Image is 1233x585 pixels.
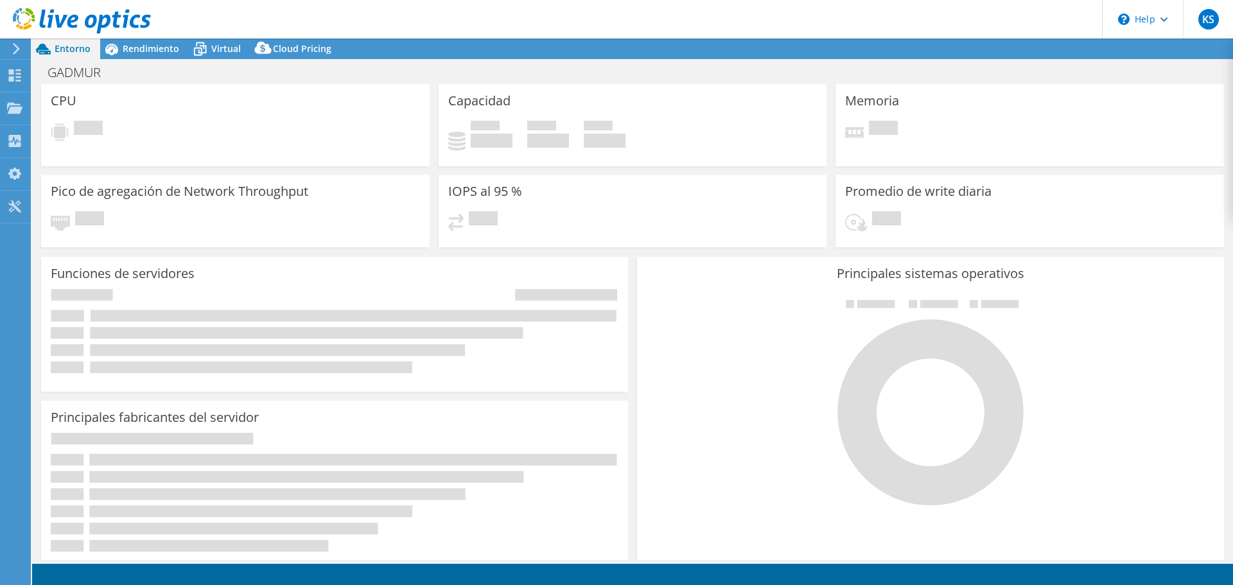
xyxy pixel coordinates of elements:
span: Pendiente [869,121,898,138]
h3: Principales fabricantes del servidor [51,410,259,424]
h1: GADMUR [42,65,121,80]
h3: IOPS al 95 % [448,184,522,198]
h4: 0 GiB [471,134,512,148]
span: KS [1198,9,1219,30]
span: Rendimiento [123,42,179,55]
h3: CPU [51,94,76,108]
span: Virtual [211,42,241,55]
span: Cloud Pricing [273,42,331,55]
span: Pendiente [872,211,901,229]
span: Pendiente [75,211,104,229]
h3: Principales sistemas operativos [647,266,1214,281]
h3: Capacidad [448,94,511,108]
h3: Memoria [845,94,899,108]
span: Entorno [55,42,91,55]
h4: 0 GiB [584,134,625,148]
span: Libre [527,121,556,134]
span: Pendiente [469,211,498,229]
h3: Pico de agregación de Network Throughput [51,184,308,198]
span: Used [471,121,500,134]
span: Pendiente [74,121,103,138]
h4: 0 GiB [527,134,569,148]
h3: Funciones de servidores [51,266,195,281]
svg: \n [1118,13,1130,25]
span: Total [584,121,613,134]
h3: Promedio de write diaria [845,184,992,198]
